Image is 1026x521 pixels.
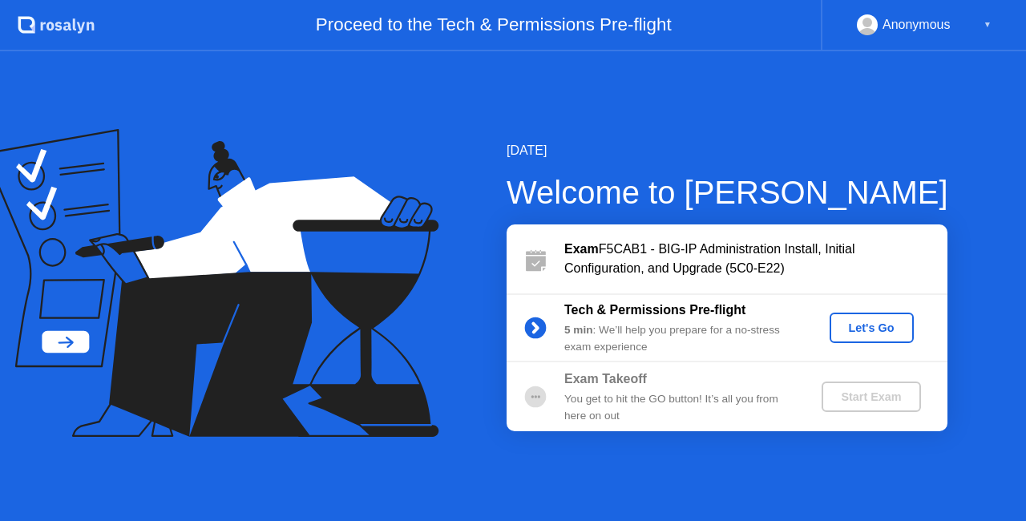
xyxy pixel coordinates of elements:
b: Exam [564,242,599,256]
div: : We’ll help you prepare for a no-stress exam experience [564,322,795,355]
button: Let's Go [830,313,914,343]
div: [DATE] [507,141,948,160]
b: 5 min [564,324,593,336]
div: Let's Go [836,321,907,334]
b: Tech & Permissions Pre-flight [564,303,745,317]
div: F5CAB1 - BIG-IP Administration Install, Initial Configuration, and Upgrade (5C0-E22) [564,240,947,278]
div: Anonymous [883,14,951,35]
button: Start Exam [822,382,920,412]
div: Start Exam [828,390,914,403]
div: Welcome to [PERSON_NAME] [507,168,948,216]
div: ▼ [984,14,992,35]
div: You get to hit the GO button! It’s all you from here on out [564,391,795,424]
b: Exam Takeoff [564,372,647,386]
